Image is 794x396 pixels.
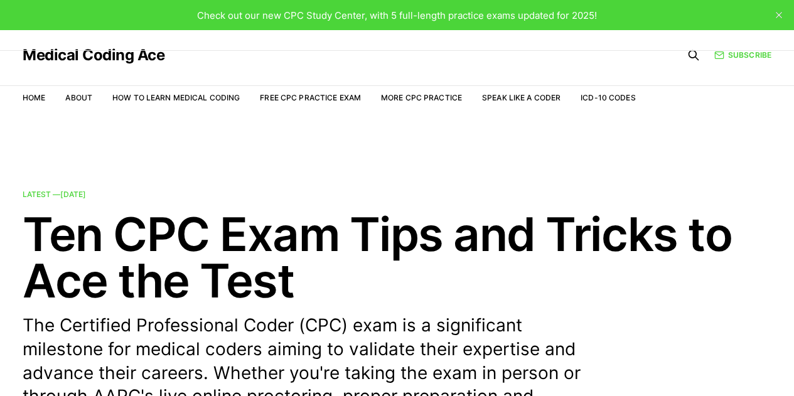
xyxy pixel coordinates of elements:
iframe: portal-trigger [589,334,794,396]
a: Free CPC Practice Exam [260,93,361,102]
span: Check out our new CPC Study Center, with 5 full-length practice exams updated for 2025! [197,9,597,21]
time: [DATE] [60,190,86,199]
a: ICD-10 Codes [581,93,635,102]
h2: Ten CPC Exam Tips and Tricks to Ace the Test [23,211,771,304]
a: Subscribe [714,49,771,61]
a: More CPC Practice [381,93,462,102]
a: Home [23,93,45,102]
a: How to Learn Medical Coding [112,93,240,102]
button: close [769,5,789,25]
span: Latest — [23,190,86,199]
a: About [65,93,92,102]
a: Speak Like a Coder [482,93,561,102]
a: Medical Coding Ace [23,48,164,63]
